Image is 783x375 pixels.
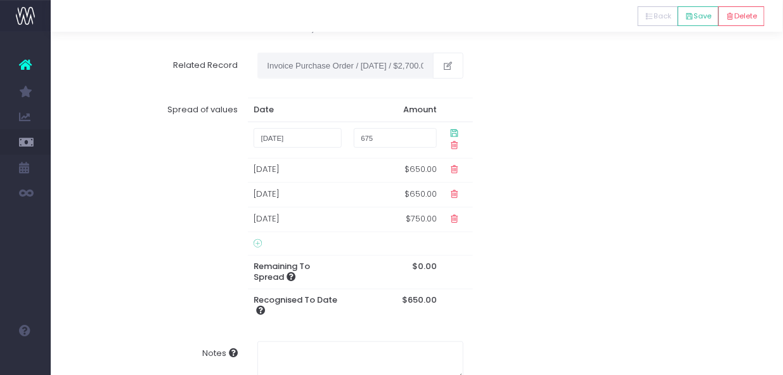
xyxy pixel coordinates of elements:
[347,98,443,121] th: Amount
[347,207,443,232] td: $750.00
[347,289,443,322] th: $650.00
[347,183,443,207] td: $650.00
[248,207,348,232] td: [DATE]
[638,6,679,26] button: Back
[718,6,765,26] button: Delete
[347,158,443,183] td: $650.00
[254,128,341,148] input: Choose date
[248,183,348,207] td: [DATE]
[248,289,348,322] th: Recognised To Date
[248,158,348,183] td: [DATE]
[16,350,35,369] img: images/default_profile_image.png
[248,255,348,289] th: Remaining To Spread
[347,255,443,289] th: $0.00
[79,53,248,78] label: Related Record
[248,98,348,121] th: Date
[79,98,248,322] label: Spread of values
[678,6,719,26] button: Save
